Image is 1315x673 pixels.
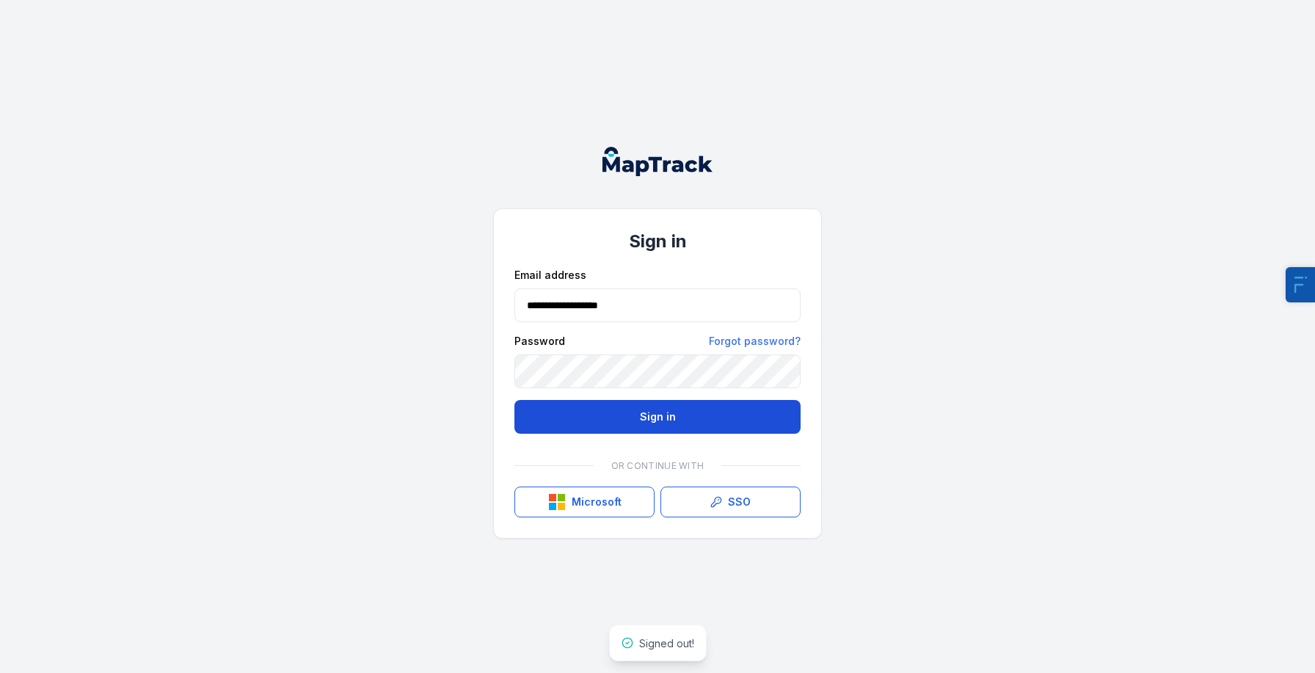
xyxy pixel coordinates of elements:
[709,334,801,349] a: Forgot password?
[514,400,801,434] button: Sign in
[514,334,565,349] label: Password
[660,487,801,517] a: SSO
[579,147,736,176] nav: Global
[514,230,801,253] h1: Sign in
[639,637,694,650] span: Signed out!
[514,487,655,517] button: Microsoft
[514,451,801,481] div: Or continue with
[514,268,586,283] label: Email address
